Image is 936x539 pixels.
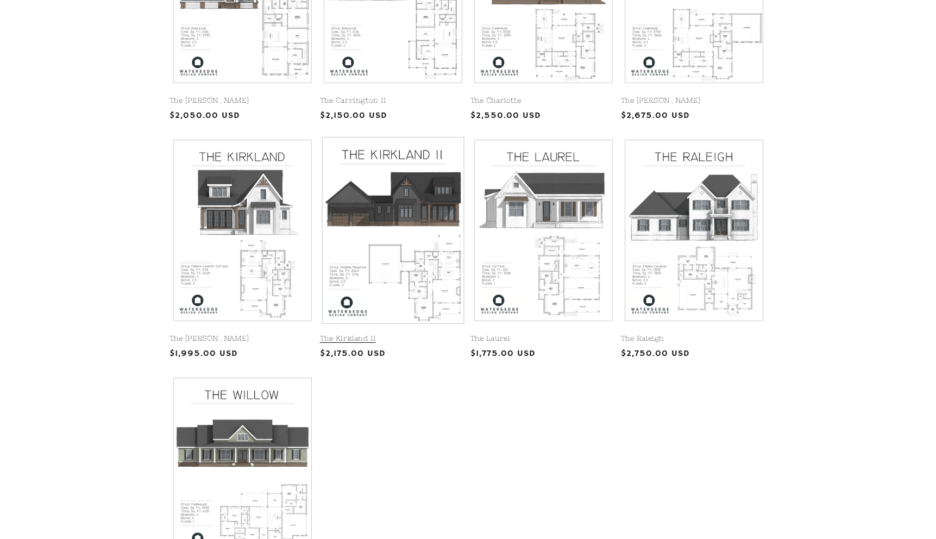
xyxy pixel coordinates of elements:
[169,96,316,105] a: The [PERSON_NAME]
[470,96,617,105] a: The Charlotte
[621,334,767,343] a: The Raleigh
[621,96,767,105] a: The [PERSON_NAME]
[470,334,617,343] a: The Laurel
[320,334,466,343] a: The Kirkland II
[320,96,466,105] a: The Carrington II
[169,334,316,343] a: The [PERSON_NAME]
